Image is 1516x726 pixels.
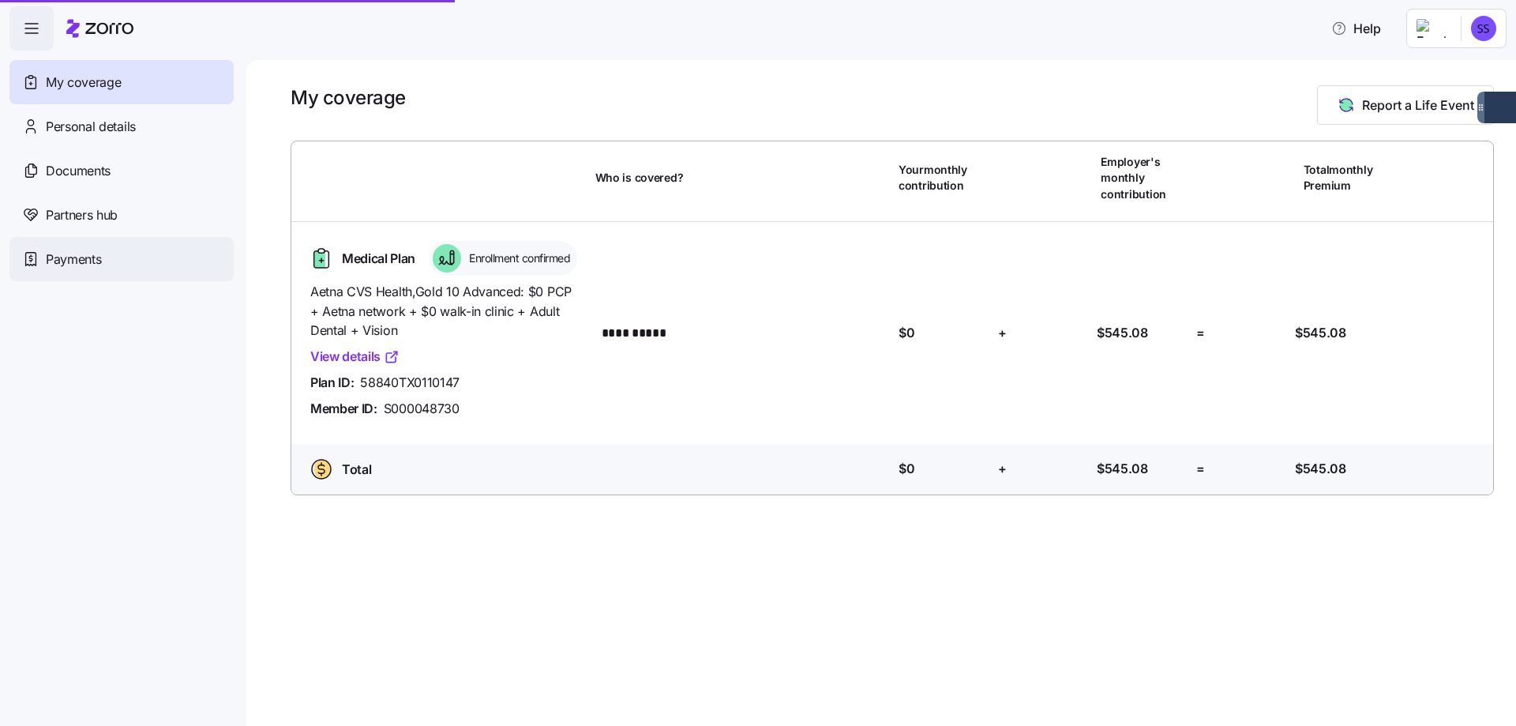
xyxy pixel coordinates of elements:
span: = [1196,323,1205,343]
span: S000048730 [384,399,460,419]
span: Report a Life Event [1362,96,1474,115]
span: Payments [46,250,101,269]
span: Medical Plan [342,249,415,269]
span: $0 [899,459,914,479]
a: Personal details [9,104,234,149]
span: $545.08 [1295,459,1346,479]
span: $545.08 [1097,459,1148,479]
span: Enrollment confirmed [464,250,570,266]
span: Employer's monthly contribution [1101,154,1189,202]
a: Payments [9,237,234,281]
button: Report a Life Event [1317,85,1494,125]
span: $545.08 [1295,323,1346,343]
span: Aetna CVS Health , Gold 10 Advanced: $0 PCP + Aetna network + $0 walk-in clinic + Adult Dental + ... [310,282,583,340]
h1: My coverage [291,85,406,110]
span: Help [1331,19,1381,38]
button: Help [1319,13,1394,44]
span: Total monthly Premium [1304,162,1392,194]
span: 58840TX0110147 [360,373,460,393]
span: $545.08 [1097,323,1148,343]
span: Documents [46,161,111,181]
span: Total [342,460,371,480]
span: Member ID: [310,399,377,419]
a: My coverage [9,60,234,104]
span: Partners hub [46,205,118,225]
span: Plan ID: [310,373,354,393]
img: 38076feb32477f5810353c5cd14fe8ea [1471,16,1496,41]
span: My coverage [46,73,121,92]
span: + [998,323,1007,343]
img: Employer logo [1417,19,1448,38]
a: Documents [9,149,234,193]
a: Partners hub [9,193,234,237]
a: View details [310,347,400,367]
span: Your monthly contribution [899,162,987,194]
span: $0 [899,323,914,343]
span: = [1196,459,1205,479]
span: Personal details [46,117,136,137]
span: + [998,459,1007,479]
span: Who is covered? [595,170,684,186]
